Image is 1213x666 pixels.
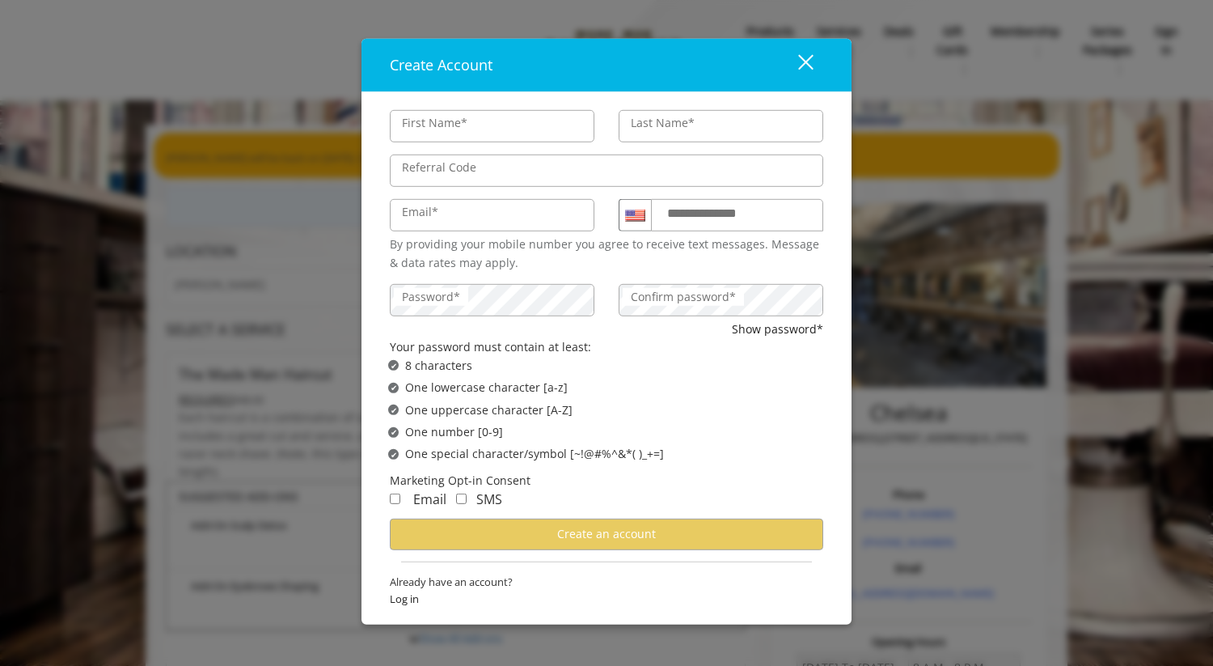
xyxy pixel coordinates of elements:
[405,423,503,441] span: One number [0-9]
[390,338,823,356] div: Your password must contain at least:
[405,357,472,375] span: 8 characters
[780,53,812,77] div: close dialog
[768,49,823,82] button: close dialog
[623,114,703,132] label: Last Name*
[390,574,823,591] span: Already have an account?
[391,359,397,372] span: ✔
[391,426,397,439] span: ✔
[405,445,664,463] span: One special character/symbol [~!@#%^&*( )_+=]
[390,472,823,490] div: Marketing Opt-in Consent
[390,155,823,187] input: ReferralCode
[390,519,823,550] button: Create an account
[390,110,594,142] input: FirstName
[390,55,492,74] span: Create Account
[390,235,823,272] div: By providing your mobile number you agree to receive text messages. Message & data rates may apply.
[390,199,594,231] input: Email
[390,590,823,607] span: Log in
[623,288,744,306] label: Confirm password*
[732,320,823,338] button: Show password*
[619,199,651,231] div: Country
[394,203,446,221] label: Email*
[390,494,400,504] input: Receive Marketing Email
[619,284,823,316] input: ConfirmPassword
[391,381,397,394] span: ✔
[405,379,568,397] span: One lowercase character [a-z]
[390,284,594,316] input: Password
[391,404,397,417] span: ✔
[405,401,573,418] span: One uppercase character [A-Z]
[413,490,446,508] span: Email
[394,114,475,132] label: First Name*
[557,526,656,541] span: Create an account
[619,110,823,142] input: Lastname
[394,159,484,176] label: Referral Code
[476,490,502,508] span: SMS
[456,494,467,504] input: Receive Marketing SMS
[394,288,468,306] label: Password*
[391,448,397,460] span: ✔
